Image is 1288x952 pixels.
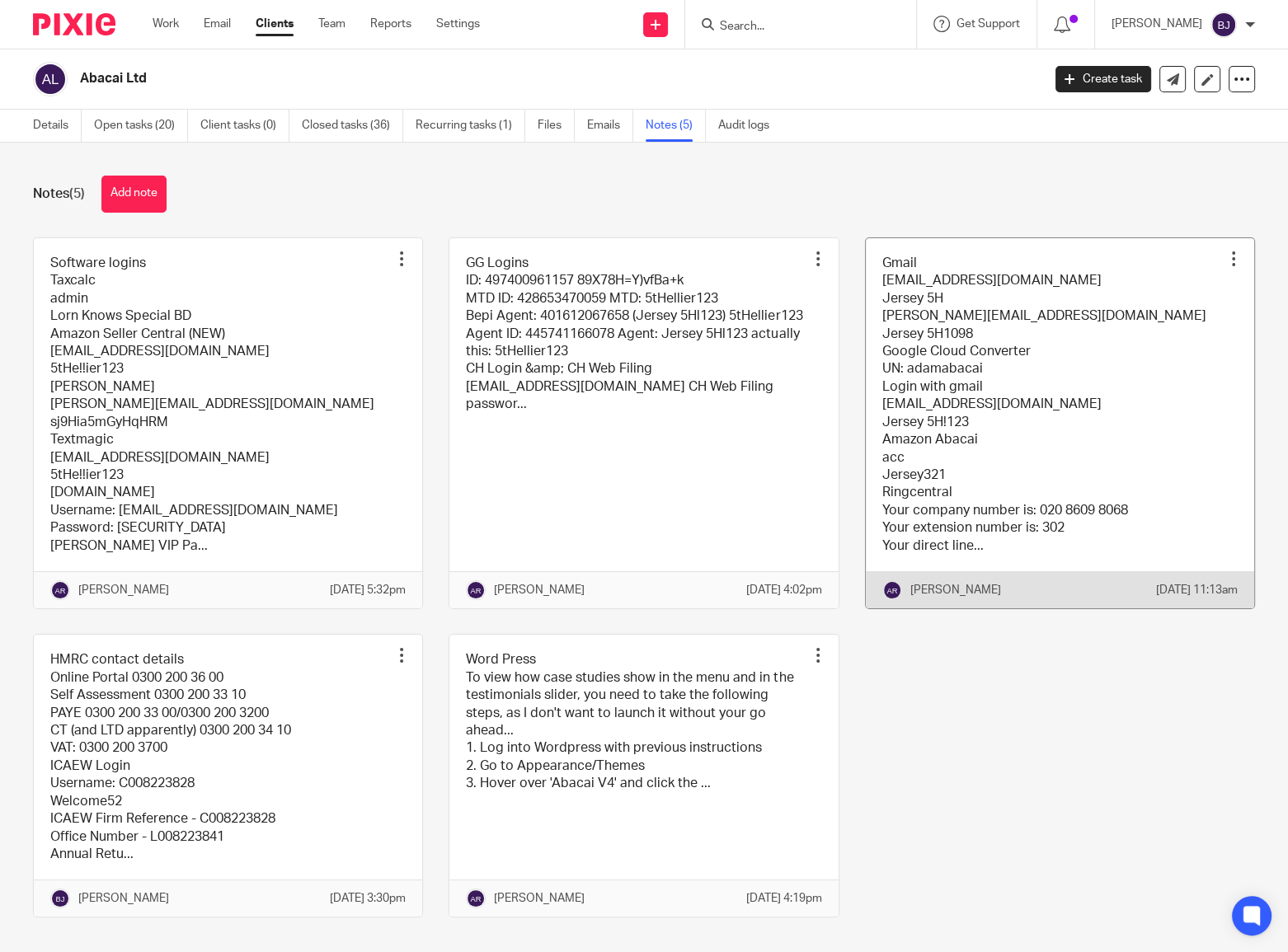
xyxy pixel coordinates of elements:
p: [PERSON_NAME] [78,582,169,598]
a: Settings [436,16,480,32]
span: Get Support [957,18,1020,30]
a: Emails [587,110,633,142]
span: (5) [69,187,85,200]
h1: Notes [33,185,85,203]
img: svg%3E [466,580,486,600]
img: svg%3E [882,580,902,600]
p: [PERSON_NAME] [910,582,1001,598]
p: [PERSON_NAME] [494,890,585,907]
a: Details [33,110,82,142]
a: Create task [1055,66,1151,92]
a: Audit logs [718,110,782,142]
p: [DATE] 5:32pm [330,582,406,598]
p: [DATE] 4:19pm [746,890,822,907]
p: [DATE] 11:13am [1156,582,1238,598]
a: Clients [256,16,294,32]
p: [DATE] 3:30pm [330,890,406,907]
input: Search [718,20,867,35]
img: svg%3E [50,580,70,600]
img: svg%3E [466,889,486,908]
a: Recurring tasks (1) [416,110,525,142]
a: Closed tasks (36) [302,110,403,142]
img: svg%3E [1210,12,1237,38]
a: Open tasks (20) [94,110,188,142]
p: [DATE] 4:02pm [746,582,822,598]
img: svg%3E [33,62,68,96]
a: Client tasks (0) [200,110,289,142]
a: Notes (5) [646,110,706,142]
h2: Abacai Ltd [80,70,840,87]
a: Files [538,110,575,142]
p: [PERSON_NAME] [78,890,169,907]
a: Reports [370,16,411,32]
a: Work [153,16,179,32]
img: Pixie [33,13,115,35]
a: Team [318,16,346,32]
img: svg%3E [50,889,70,908]
a: Email [204,16,231,32]
button: Add note [101,176,167,213]
p: [PERSON_NAME] [494,582,585,598]
p: [PERSON_NAME] [1112,16,1202,32]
